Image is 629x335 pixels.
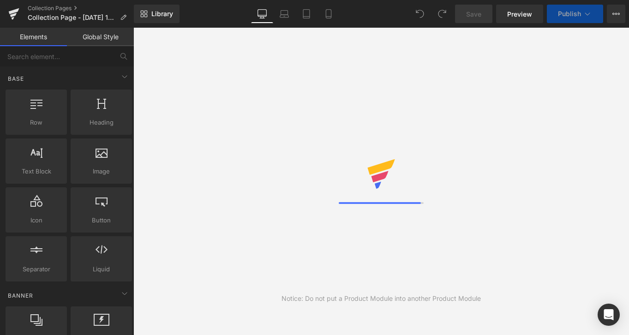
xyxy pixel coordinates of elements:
[8,215,64,225] span: Icon
[28,5,134,12] a: Collection Pages
[251,5,273,23] a: Desktop
[598,304,620,326] div: Open Intercom Messenger
[7,74,25,83] span: Base
[73,118,129,127] span: Heading
[273,5,295,23] a: Laptop
[411,5,429,23] button: Undo
[317,5,340,23] a: Mobile
[558,10,581,18] span: Publish
[507,9,532,19] span: Preview
[496,5,543,23] a: Preview
[8,118,64,127] span: Row
[282,293,481,304] div: Notice: Do not put a Product Module into another Product Module
[28,14,116,21] span: Collection Page - [DATE] 15:03:54
[433,5,451,23] button: Redo
[466,9,481,19] span: Save
[547,5,603,23] button: Publish
[67,28,134,46] a: Global Style
[73,215,129,225] span: Button
[8,264,64,274] span: Separator
[295,5,317,23] a: Tablet
[607,5,625,23] button: More
[151,10,173,18] span: Library
[134,5,180,23] a: New Library
[7,291,34,300] span: Banner
[73,167,129,176] span: Image
[73,264,129,274] span: Liquid
[8,167,64,176] span: Text Block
